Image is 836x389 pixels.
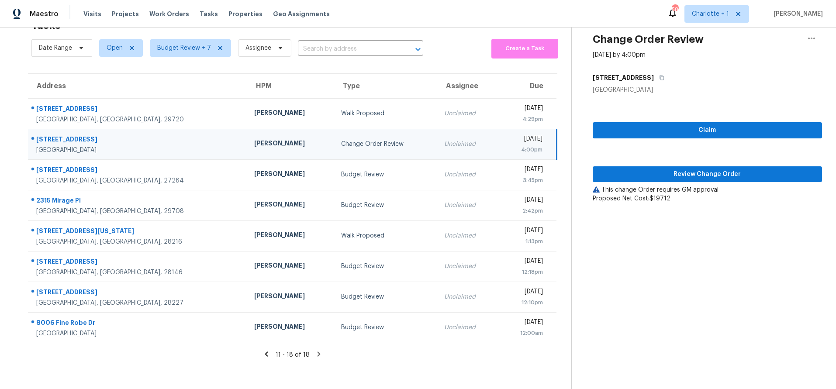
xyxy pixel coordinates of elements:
div: 3:45pm [505,176,543,185]
div: [GEOGRAPHIC_DATA], [GEOGRAPHIC_DATA], 29708 [36,207,240,216]
div: Unclaimed [444,140,491,148]
span: Assignee [245,44,271,52]
div: 4:29pm [505,115,543,124]
div: [PERSON_NAME] [254,261,327,272]
div: [DATE] [505,318,543,329]
span: Work Orders [149,10,189,18]
button: Copy Address [654,70,666,86]
div: 1:13pm [505,237,543,246]
div: [GEOGRAPHIC_DATA], [GEOGRAPHIC_DATA], 28146 [36,268,240,277]
div: 4:00pm [505,145,542,154]
div: [STREET_ADDRESS] [36,165,240,176]
div: 8006 Fine Robe Dr [36,318,240,329]
div: [DATE] [505,287,543,298]
div: [PERSON_NAME] [254,200,327,211]
div: [DATE] [505,165,543,176]
div: [PERSON_NAME] [254,169,327,180]
span: Geo Assignments [273,10,330,18]
h2: Tasks [31,21,61,30]
div: 12:10pm [505,298,543,307]
div: [STREET_ADDRESS] [36,104,240,115]
div: [GEOGRAPHIC_DATA], [GEOGRAPHIC_DATA], 29720 [36,115,240,124]
div: 2315 Mirage Pl [36,196,240,207]
div: Budget Review [341,170,430,179]
div: [DATE] by 4:00pm [593,51,646,59]
div: Walk Proposed [341,231,430,240]
span: Budget Review + 7 [157,44,211,52]
div: Unclaimed [444,231,491,240]
div: Unclaimed [444,109,491,118]
span: Claim [600,125,815,136]
span: Create a Task [496,44,554,54]
div: [GEOGRAPHIC_DATA], [GEOGRAPHIC_DATA], 28216 [36,238,240,246]
div: Walk Proposed [341,109,430,118]
th: HPM [247,74,334,98]
div: [GEOGRAPHIC_DATA], [GEOGRAPHIC_DATA], 28227 [36,299,240,307]
span: Visits [83,10,101,18]
span: Tasks [200,11,218,17]
div: [GEOGRAPHIC_DATA] [36,329,240,338]
div: [PERSON_NAME] [254,292,327,303]
button: Claim [593,122,822,138]
div: Budget Review [341,262,430,271]
span: Review Change Order [600,169,815,180]
div: [PERSON_NAME] [254,139,327,150]
div: Unclaimed [444,262,491,271]
div: [STREET_ADDRESS] [36,288,240,299]
div: [DATE] [505,196,543,207]
input: Search by address [298,42,399,56]
h5: [STREET_ADDRESS] [593,73,654,82]
div: 12:18pm [505,268,543,276]
div: [DATE] [505,257,543,268]
span: Date Range [39,44,72,52]
div: [GEOGRAPHIC_DATA], [GEOGRAPHIC_DATA], 27284 [36,176,240,185]
div: [DATE] [505,104,543,115]
div: [STREET_ADDRESS][US_STATE] [36,227,240,238]
div: [STREET_ADDRESS] [36,135,240,146]
div: [PERSON_NAME] [254,108,327,119]
div: Change Order Review [341,140,430,148]
div: Unclaimed [444,293,491,301]
div: [PERSON_NAME] [254,231,327,241]
div: [PERSON_NAME] [254,322,327,333]
th: Assignee [437,74,498,98]
div: 12:00am [505,329,543,337]
div: Budget Review [341,201,430,210]
span: Open [107,44,123,52]
th: Due [498,74,556,98]
div: Unclaimed [444,170,491,179]
th: Address [28,74,247,98]
div: [GEOGRAPHIC_DATA] [593,86,822,94]
span: Projects [112,10,139,18]
div: Proposed Net Cost: $19712 [593,194,822,203]
div: [DATE] [505,134,542,145]
span: Charlotte + 1 [692,10,729,18]
div: Budget Review [341,293,430,301]
div: This change Order requires GM approval [593,186,822,194]
div: Budget Review [341,323,430,332]
div: Unclaimed [444,323,491,332]
button: Create a Task [491,39,558,59]
div: 2:42pm [505,207,543,215]
button: Review Change Order [593,166,822,182]
div: [DATE] [505,226,543,237]
span: Maestro [30,10,59,18]
th: Type [334,74,437,98]
button: Open [412,43,424,55]
div: [STREET_ADDRESS] [36,257,240,268]
span: [PERSON_NAME] [770,10,823,18]
div: Unclaimed [444,201,491,210]
div: 58 [672,5,678,14]
span: 11 - 18 of 18 [276,352,310,358]
div: [GEOGRAPHIC_DATA] [36,146,240,155]
span: Properties [228,10,263,18]
h2: Change Order Review [593,35,704,44]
